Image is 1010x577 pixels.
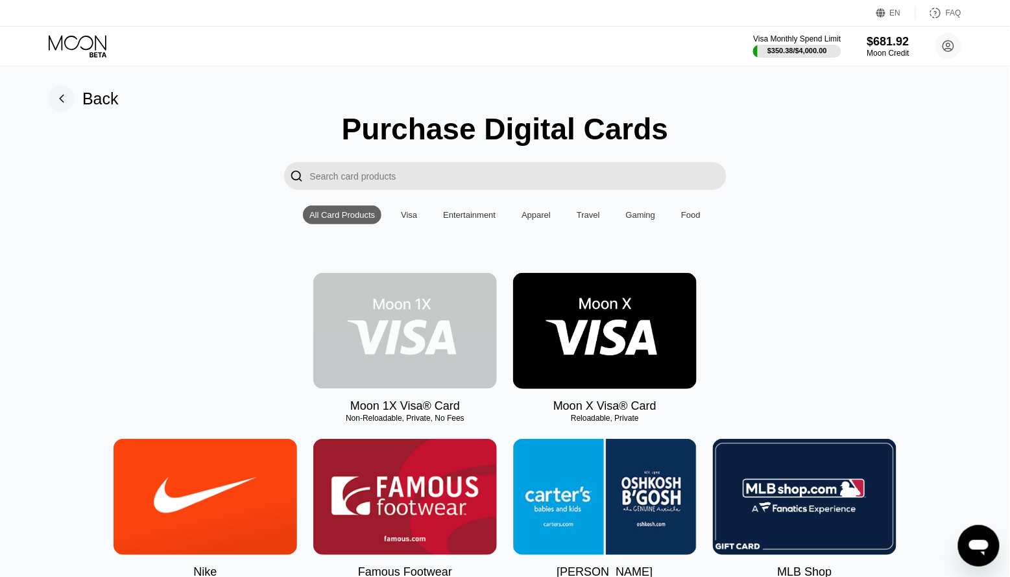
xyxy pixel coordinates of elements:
[681,210,701,220] div: Food
[958,525,1000,567] iframe: Кнопка запуска окна обмена сообщениями
[946,8,961,18] div: FAQ
[890,8,901,18] div: EN
[876,6,916,19] div: EN
[867,35,909,58] div: $681.92Moon Credit
[626,210,656,220] div: Gaming
[303,206,381,224] div: All Card Products
[522,210,551,220] div: Apparel
[313,414,497,423] div: Non-Reloadable, Private, No Fees
[401,210,417,220] div: Visa
[437,206,502,224] div: Entertainment
[867,35,909,49] div: $681.92
[619,206,662,224] div: Gaming
[49,86,119,112] div: Back
[767,47,827,54] div: $350.38 / $4,000.00
[291,169,304,183] div: 
[867,49,909,58] div: Moon Credit
[515,206,557,224] div: Apparel
[443,210,496,220] div: Entertainment
[513,414,697,423] div: Reloadable, Private
[753,34,841,43] div: Visa Monthly Spend Limit
[753,34,841,58] div: Visa Monthly Spend Limit$350.38/$4,000.00
[350,399,460,413] div: Moon 1X Visa® Card
[284,162,310,190] div: 
[570,206,607,224] div: Travel
[675,206,707,224] div: Food
[310,162,727,190] input: Search card products
[394,206,424,224] div: Visa
[577,210,600,220] div: Travel
[916,6,961,19] div: FAQ
[82,89,119,108] div: Back
[342,112,669,147] div: Purchase Digital Cards
[553,399,656,413] div: Moon X Visa® Card
[309,210,375,220] div: All Card Products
